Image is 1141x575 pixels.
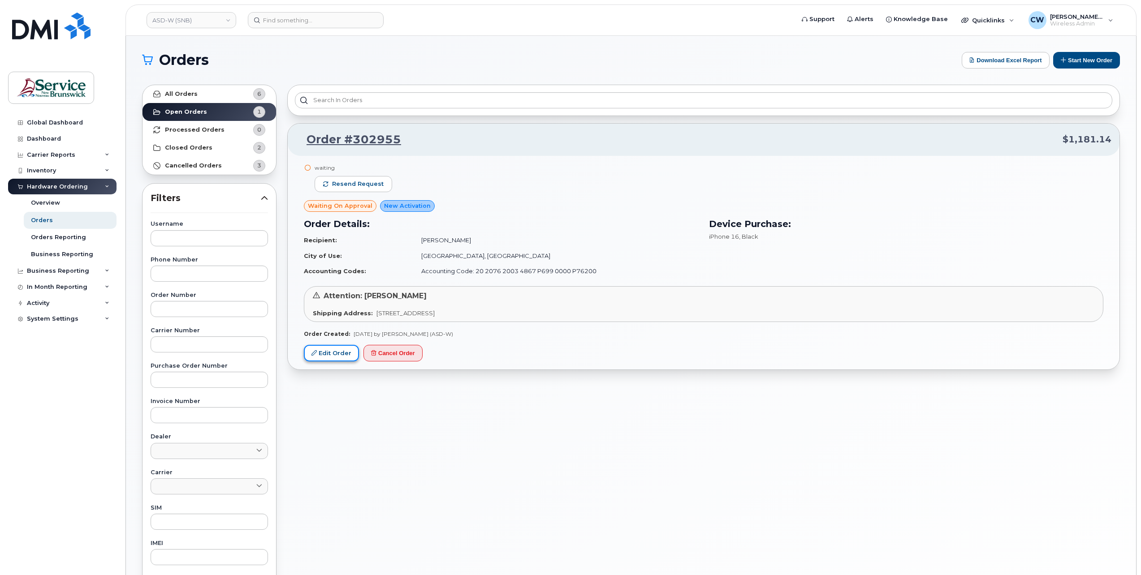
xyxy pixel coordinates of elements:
label: Carrier Number [151,328,268,334]
span: 1 [257,107,261,116]
label: Carrier [151,470,268,476]
a: Open Orders1 [143,103,276,121]
strong: Order Created: [304,330,350,337]
td: Accounting Code: 20 2076 2003 4867 P699 0000 P76200 [413,263,698,279]
a: Closed Orders2 [143,139,276,157]
label: Purchase Order Number [151,363,268,369]
td: [GEOGRAPHIC_DATA], [GEOGRAPHIC_DATA] [413,248,698,264]
span: 2 [257,143,261,152]
button: Download Excel Report [962,52,1050,69]
span: Waiting On Approval [308,202,372,210]
a: All Orders6 [143,85,276,103]
span: 0 [257,125,261,134]
strong: Recipient: [304,236,337,244]
strong: Accounting Codes: [304,267,366,275]
h3: Order Details: [304,217,698,231]
label: SIM [151,505,268,511]
span: 3 [257,161,261,170]
span: Resend request [332,180,384,188]
span: Attention: [PERSON_NAME] [324,292,427,300]
h3: Device Purchase: [709,217,1103,231]
strong: Processed Orders [165,126,225,133]
span: Filters [151,192,261,205]
div: waiting [315,164,392,172]
button: Resend request [315,176,392,192]
label: Phone Number [151,257,268,263]
label: Order Number [151,292,268,298]
label: Username [151,221,268,227]
span: New Activation [384,202,431,210]
td: [PERSON_NAME] [413,232,698,248]
strong: Open Orders [165,108,207,116]
span: iPhone 16 [709,233,739,240]
button: Start New Order [1053,52,1120,69]
label: Dealer [151,434,268,440]
span: , Black [739,233,758,240]
strong: All Orders [165,90,198,98]
strong: City of Use: [304,252,342,259]
label: Invoice Number [151,399,268,404]
label: IMEI [151,541,268,546]
span: [STREET_ADDRESS] [376,309,435,317]
span: $1,181.14 [1063,133,1111,146]
strong: Shipping Address: [313,309,373,317]
span: Orders [159,53,209,67]
a: Processed Orders0 [143,121,276,139]
strong: Closed Orders [165,144,212,151]
button: Cancel Order [363,345,423,361]
a: Cancelled Orders3 [143,157,276,175]
a: Edit Order [304,345,359,361]
a: Order #302955 [296,132,401,148]
input: Search in orders [295,92,1112,108]
span: 6 [257,90,261,98]
span: [DATE] by [PERSON_NAME] (ASD-W) [354,330,453,337]
strong: Cancelled Orders [165,162,222,169]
